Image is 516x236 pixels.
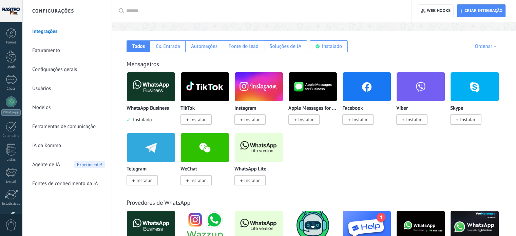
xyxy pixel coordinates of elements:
[1,202,21,206] div: Estatísticas
[22,117,112,136] li: Ferramentas de comunicação
[180,166,197,172] p: WeChat
[32,98,105,117] a: Modelos
[127,70,175,103] img: logo_main.png
[180,133,234,194] div: WeChat
[244,116,260,123] span: Instalar
[32,174,105,193] a: Fontes de conhecimento da IA
[22,79,112,98] li: Usuários
[396,72,450,133] div: Viber
[396,106,408,111] p: Viber
[342,106,363,111] p: Facebook
[32,41,105,60] a: Faturamento
[127,199,190,206] a: Provedores de WhatsApp
[22,174,112,193] li: Fontes de conhecimento da IA
[22,60,112,79] li: Configurações gerais
[1,158,21,162] div: Listas
[427,8,451,14] span: Web hooks
[32,79,105,98] a: Usuários
[288,72,342,133] div: Apple Messages for Business
[190,177,206,183] span: Instalar
[32,60,105,79] a: Configurações gerais
[190,116,206,123] span: Instalar
[451,70,499,103] img: skype.png
[180,106,195,111] p: TikTok
[32,117,105,136] a: Ferramentas de comunicação
[156,43,180,50] div: Cx. Entrada
[450,72,504,133] div: Skype
[127,72,180,133] div: WhatsApp Business
[418,4,454,17] button: Web hooks
[22,155,112,174] li: Agente de IA
[289,70,337,103] img: logo_main.png
[191,43,217,50] div: Automações
[22,22,112,41] li: Integrações
[244,177,260,183] span: Instalar
[1,134,21,138] div: Calendário
[269,43,301,50] div: Soluções de IA
[32,155,105,174] a: Agente de IA Experimente!
[464,8,502,14] span: Criar integração
[1,180,21,184] div: E-mail
[136,177,152,183] span: Instalar
[342,72,396,133] div: Facebook
[235,131,283,164] img: logo_main.png
[288,106,337,111] p: Apple Messages for Business
[475,43,499,50] div: Ordenar
[127,133,180,194] div: Telegram
[32,22,105,41] a: Integrações
[22,136,112,155] li: IA da Kommo
[234,166,266,172] p: WhatsApp Lite
[352,116,367,123] span: Instalar
[234,106,256,111] p: Instagram
[1,65,21,69] div: Leads
[460,116,475,123] span: Instalar
[22,41,112,60] li: Faturamento
[234,133,288,194] div: WhatsApp Lite
[180,72,234,133] div: TikTok
[130,116,152,123] span: Instalado
[234,72,288,133] div: Instagram
[343,70,391,103] img: facebook.png
[1,87,21,91] div: Chats
[235,70,283,103] img: instagram.png
[22,98,112,117] li: Modelos
[322,43,342,50] div: Instalado
[397,70,445,103] img: viber.png
[181,131,229,164] img: wechat.png
[127,60,159,68] a: Mensageiros
[298,116,313,123] span: Instalar
[127,131,175,164] img: telegram.png
[1,109,21,116] div: WhatsApp
[74,161,105,168] span: Experimente!
[181,70,229,103] img: logo_main.png
[127,106,169,111] p: WhatsApp Business
[32,155,60,174] span: Agente de IA
[1,40,21,45] div: Painel
[32,136,105,155] a: IA da Kommo
[229,43,259,50] div: Fonte do lead
[450,106,463,111] p: Skype
[127,166,147,172] p: Telegram
[132,43,145,50] div: Todos
[457,4,505,17] button: Criar integração
[406,116,421,123] span: Instalar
